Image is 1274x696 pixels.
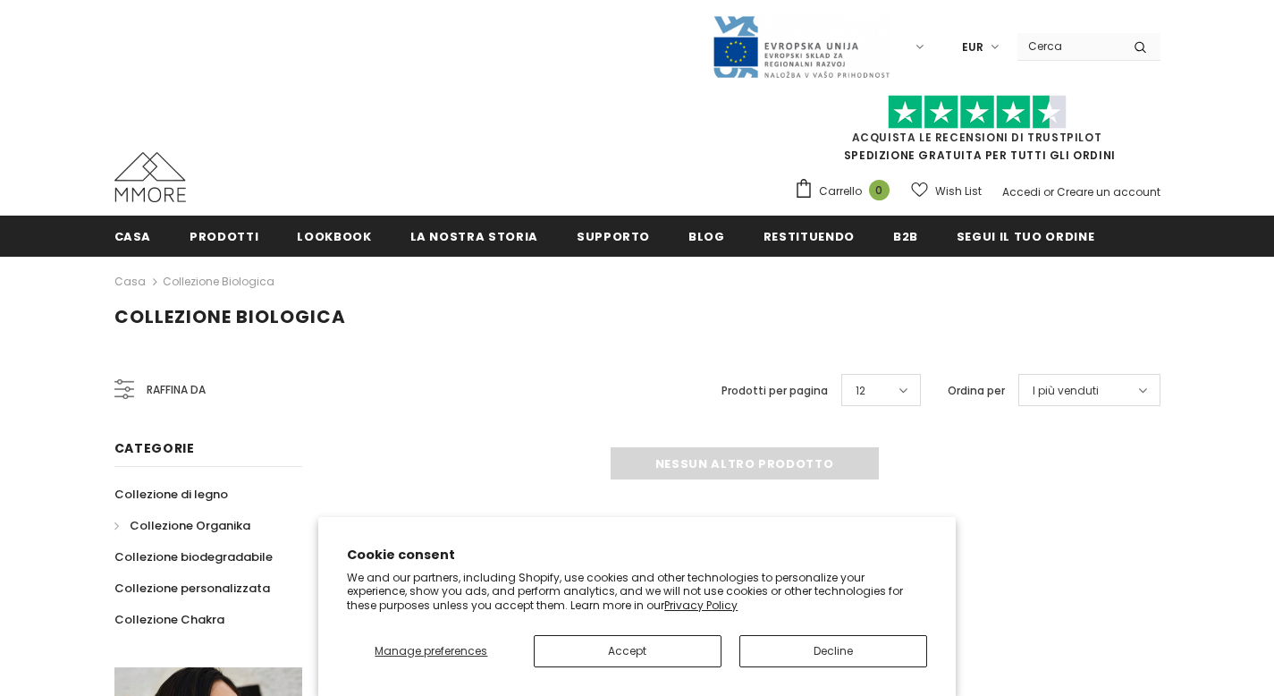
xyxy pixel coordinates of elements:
[764,228,855,245] span: Restituendo
[739,635,927,667] button: Decline
[347,571,927,613] p: We and our partners, including Shopify, use cookies and other technologies to personalize your ex...
[347,635,515,667] button: Manage preferences
[935,182,982,200] span: Wish List
[114,510,250,541] a: Collezione Organika
[957,216,1094,256] a: Segui il tuo ordine
[114,573,270,604] a: Collezione personalizzata
[130,517,250,534] span: Collezione Organika
[888,95,1067,130] img: Fidati di Pilot Stars
[1057,184,1160,199] a: Creare un account
[410,228,538,245] span: La nostra storia
[147,380,206,400] span: Raffina da
[114,541,273,573] a: Collezione biodegradabile
[893,216,918,256] a: B2B
[114,216,152,256] a: Casa
[347,546,927,564] h2: Cookie consent
[114,439,195,457] span: Categorie
[712,38,890,54] a: Javni Razpis
[534,635,721,667] button: Accept
[962,38,983,56] span: EUR
[114,580,270,597] span: Collezione personalizzata
[577,228,650,245] span: supporto
[712,14,890,80] img: Javni Razpis
[1002,184,1041,199] a: Accedi
[190,216,258,256] a: Prodotti
[114,228,152,245] span: Casa
[114,479,228,510] a: Collezione di legno
[721,382,828,400] label: Prodotti per pagina
[1017,33,1120,59] input: Search Site
[852,130,1102,145] a: Acquista le recensioni di TrustPilot
[664,598,738,613] a: Privacy Policy
[297,216,371,256] a: Lookbook
[869,180,890,200] span: 0
[114,486,228,503] span: Collezione di legno
[114,271,146,293] a: Casa
[1043,184,1054,199] span: or
[957,228,1094,245] span: Segui il tuo ordine
[114,304,346,329] span: Collezione biologica
[911,175,982,207] a: Wish List
[688,228,725,245] span: Blog
[114,152,186,202] img: Casi MMORE
[114,611,224,628] span: Collezione Chakra
[577,216,650,256] a: supporto
[819,182,862,200] span: Carrello
[375,643,487,658] span: Manage preferences
[948,382,1005,400] label: Ordina per
[764,216,855,256] a: Restituendo
[893,228,918,245] span: B2B
[688,216,725,256] a: Blog
[190,228,258,245] span: Prodotti
[163,274,274,289] a: Collezione biologica
[114,548,273,565] span: Collezione biodegradabile
[297,228,371,245] span: Lookbook
[1033,382,1099,400] span: I più venduti
[856,382,865,400] span: 12
[794,103,1160,163] span: SPEDIZIONE GRATUITA PER TUTTI GLI ORDINI
[410,216,538,256] a: La nostra storia
[794,178,899,205] a: Carrello 0
[114,604,224,635] a: Collezione Chakra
